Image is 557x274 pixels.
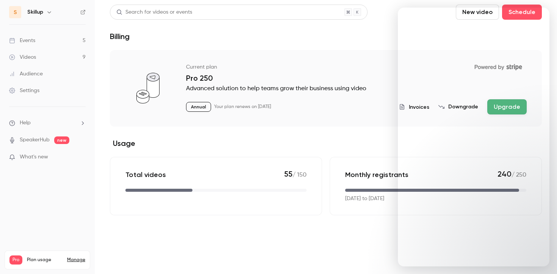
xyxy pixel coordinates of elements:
div: Audience [9,70,43,78]
li: help-dropdown-opener [9,119,86,127]
p: Pro 250 [186,74,527,83]
h1: Billing [110,32,130,41]
div: Events [9,37,35,44]
div: Settings [9,87,39,94]
span: Pro [9,255,22,265]
span: Plan usage [27,257,63,263]
p: Total videos [125,170,166,179]
span: 55 [284,169,293,178]
p: Monthly registrants [345,170,408,179]
button: New video [456,5,499,20]
iframe: Noticeable Trigger [77,154,86,161]
iframe: Intercom live chat [398,8,549,266]
p: [DATE] to [DATE] [345,195,384,203]
p: Annual [186,102,211,112]
span: new [54,136,69,144]
span: S [14,8,17,16]
h2: Usage [110,139,542,148]
p: Advanced solution to help teams grow their business using video [186,84,527,93]
section: billing [110,50,542,215]
p: / 150 [284,169,307,180]
a: SpeakerHub [20,136,50,144]
div: Videos [9,53,36,61]
div: Search for videos or events [116,8,192,16]
p: Current plan [186,63,217,71]
a: Manage [67,257,85,263]
span: What's new [20,153,48,161]
h6: Skillup [27,8,43,16]
span: Help [20,119,31,127]
button: Schedule [502,5,542,20]
p: Your plan renews on [DATE] [214,104,271,110]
